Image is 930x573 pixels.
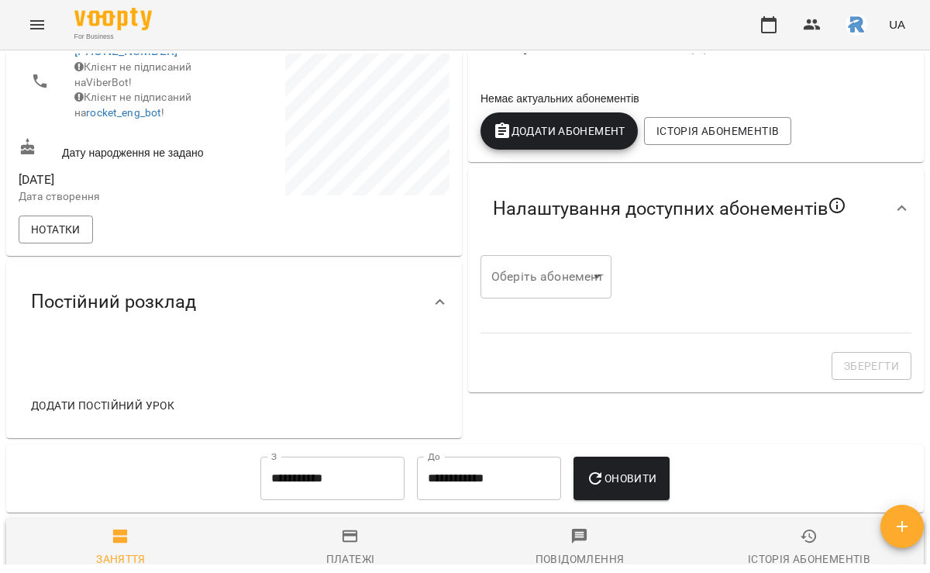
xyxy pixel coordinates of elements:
button: Додати Абонемент [480,112,638,150]
div: Постійний розклад [6,262,462,342]
button: Menu [19,6,56,43]
a: rocket_eng_bot [86,106,161,119]
p: Дата створення [19,189,231,205]
svg: Якщо не обрано жодного, клієнт зможе побачити всі публічні абонементи [828,196,846,215]
div: ​ [480,255,611,299]
img: Voopty Logo [74,8,152,30]
div: Дату народження не задано [15,135,234,164]
button: Історія абонементів [644,117,791,145]
div: Немає актуальних абонементів [477,88,914,109]
span: Налаштування доступних абонементів [493,196,846,221]
span: Нотатки [31,220,81,239]
div: Історія абонементів [748,550,870,568]
span: Клієнт не підписаний на ViberBot! [74,60,191,88]
div: Платежі [326,550,375,568]
div: Заняття [96,550,146,568]
span: UA [889,16,905,33]
img: 4d5b4add5c842939a2da6fce33177f00.jpeg [846,14,867,36]
span: For Business [74,32,152,42]
button: Оновити [573,457,669,500]
button: Нотатки [19,216,93,243]
span: Оновити [586,469,656,488]
span: [DATE] [19,171,231,189]
button: Додати постійний урок [25,392,181,419]
button: UA [883,10,911,39]
span: Додати Абонемент [493,122,625,140]
span: Додати постійний урок [31,396,174,415]
a: [PHONE_NUMBER] [74,43,177,58]
span: Клієнт не підписаний на ! [74,91,191,119]
div: Налаштування доступних абонементів [468,168,924,249]
span: Постійний розклад [31,290,196,314]
span: Історія абонементів [656,122,779,140]
div: Повідомлення [536,550,625,568]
